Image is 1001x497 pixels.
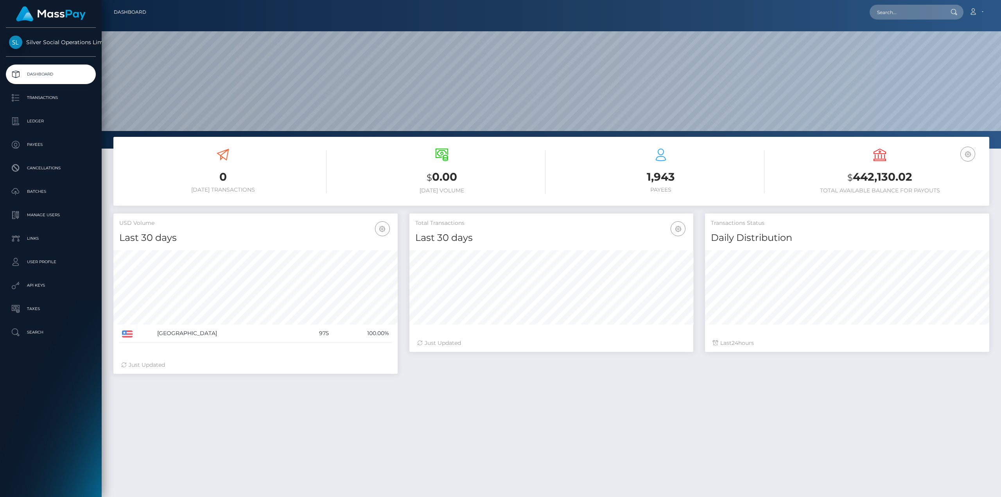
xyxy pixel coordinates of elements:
[6,135,96,154] a: Payees
[16,6,86,22] img: MassPay Logo
[154,325,298,343] td: [GEOGRAPHIC_DATA]
[9,36,22,49] img: Silver Social Operations Limited
[9,115,93,127] p: Ledger
[713,339,981,347] div: Last hours
[711,219,983,227] h5: Transactions Status
[9,186,93,197] p: Batches
[332,325,392,343] td: 100.00%
[6,158,96,178] a: Cancellations
[6,299,96,319] a: Taxes
[298,325,332,343] td: 975
[9,92,93,104] p: Transactions
[122,330,133,337] img: US.png
[776,187,983,194] h6: Total Available Balance for Payouts
[557,169,764,185] h3: 1,943
[9,280,93,291] p: API Keys
[417,339,686,347] div: Just Updated
[338,169,545,185] h3: 0.00
[121,361,390,369] div: Just Updated
[6,65,96,84] a: Dashboard
[9,327,93,338] p: Search
[711,231,983,245] h4: Daily Distribution
[338,187,545,194] h6: [DATE] Volume
[427,172,432,183] small: $
[6,323,96,342] a: Search
[732,339,738,346] span: 24
[6,276,96,295] a: API Keys
[9,162,93,174] p: Cancellations
[119,231,392,245] h4: Last 30 days
[6,111,96,131] a: Ledger
[6,252,96,272] a: User Profile
[557,187,764,193] h6: Payees
[847,172,853,183] small: $
[9,233,93,244] p: Links
[6,205,96,225] a: Manage Users
[119,169,326,185] h3: 0
[119,187,326,193] h6: [DATE] Transactions
[114,4,146,20] a: Dashboard
[415,219,688,227] h5: Total Transactions
[9,139,93,151] p: Payees
[9,68,93,80] p: Dashboard
[776,169,983,185] h3: 442,130.02
[870,5,943,20] input: Search...
[6,39,96,46] span: Silver Social Operations Limited
[6,88,96,108] a: Transactions
[6,182,96,201] a: Batches
[415,231,688,245] h4: Last 30 days
[6,229,96,248] a: Links
[9,303,93,315] p: Taxes
[9,256,93,268] p: User Profile
[9,209,93,221] p: Manage Users
[119,219,392,227] h5: USD Volume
